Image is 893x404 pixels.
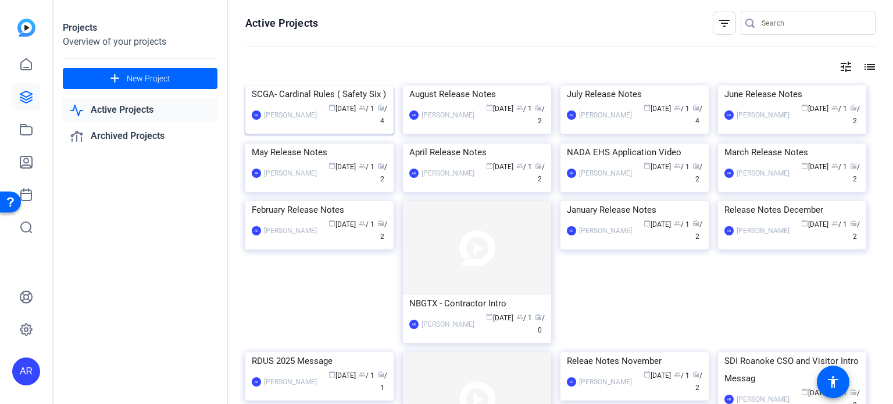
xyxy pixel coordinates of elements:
[579,376,632,388] div: [PERSON_NAME]
[264,109,317,121] div: [PERSON_NAME]
[567,226,576,235] div: AR
[252,201,387,219] div: February Release Notes
[801,388,808,395] span: calendar_today
[826,375,840,389] mat-icon: accessibility
[108,71,122,86] mat-icon: add
[692,220,702,241] span: / 2
[516,105,532,113] span: / 1
[644,104,651,111] span: calendar_today
[644,105,671,113] span: [DATE]
[535,104,542,111] span: radio
[328,371,356,380] span: [DATE]
[801,163,828,171] span: [DATE]
[862,60,876,74] mat-icon: list
[831,163,847,171] span: / 1
[801,162,808,169] span: calendar_today
[801,389,828,397] span: [DATE]
[644,371,671,380] span: [DATE]
[801,220,808,227] span: calendar_today
[63,124,217,148] a: Archived Projects
[328,104,335,111] span: calendar_today
[831,162,838,169] span: group
[252,377,261,387] div: AR
[63,35,217,49] div: Overview of your projects
[737,109,790,121] div: [PERSON_NAME]
[567,85,702,103] div: July Release Notes
[644,163,671,171] span: [DATE]
[486,313,493,320] span: calendar_today
[535,314,545,334] span: / 0
[850,104,857,111] span: radio
[674,104,681,111] span: group
[486,314,513,322] span: [DATE]
[674,162,681,169] span: group
[567,352,702,370] div: Releae Notes November
[359,105,374,113] span: / 1
[692,220,699,227] span: radio
[724,201,860,219] div: Release Notes December
[801,220,828,228] span: [DATE]
[516,104,523,111] span: group
[328,163,356,171] span: [DATE]
[264,225,317,237] div: [PERSON_NAME]
[486,105,513,113] span: [DATE]
[328,220,356,228] span: [DATE]
[422,167,474,179] div: [PERSON_NAME]
[377,162,384,169] span: radio
[377,220,387,241] span: / 2
[252,169,261,178] div: AR
[674,220,690,228] span: / 1
[567,144,702,161] div: NADA EHS Application Video
[850,220,860,241] span: / 2
[850,163,860,183] span: / 2
[567,201,702,219] div: January Release Notes
[674,220,681,227] span: group
[17,19,35,37] img: blue-gradient.svg
[409,320,419,329] div: AR
[801,105,828,113] span: [DATE]
[328,105,356,113] span: [DATE]
[644,162,651,169] span: calendar_today
[409,85,545,103] div: August Release Notes
[359,163,374,171] span: / 1
[674,371,681,378] span: group
[724,85,860,103] div: June Release Notes
[359,162,366,169] span: group
[63,21,217,35] div: Projects
[359,371,374,380] span: / 1
[409,295,545,312] div: NBGTX - Contractor Intro
[12,357,40,385] div: AR
[692,163,702,183] span: / 2
[850,388,857,395] span: radio
[724,395,734,404] div: AR
[644,220,651,227] span: calendar_today
[252,226,261,235] div: AR
[252,85,387,103] div: SCGA- Cardinal Rules ( Safety Six )
[535,105,545,125] span: / 2
[535,163,545,183] span: / 2
[801,104,808,111] span: calendar_today
[422,319,474,330] div: [PERSON_NAME]
[252,110,261,120] div: AR
[359,220,366,227] span: group
[422,109,474,121] div: [PERSON_NAME]
[377,104,384,111] span: radio
[127,73,170,85] span: New Project
[409,144,545,161] div: April Release Notes
[724,352,860,387] div: SDI Roanoke CSO and Visitor Intro Messag
[717,16,731,30] mat-icon: filter_list
[377,371,384,378] span: radio
[516,314,532,322] span: / 1
[692,104,699,111] span: radio
[644,220,671,228] span: [DATE]
[516,313,523,320] span: group
[644,371,651,378] span: calendar_today
[737,225,790,237] div: [PERSON_NAME]
[674,105,690,113] span: / 1
[831,220,847,228] span: / 1
[264,167,317,179] div: [PERSON_NAME]
[63,98,217,122] a: Active Projects
[737,167,790,179] div: [PERSON_NAME]
[252,144,387,161] div: May Release Notes
[516,163,532,171] span: / 1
